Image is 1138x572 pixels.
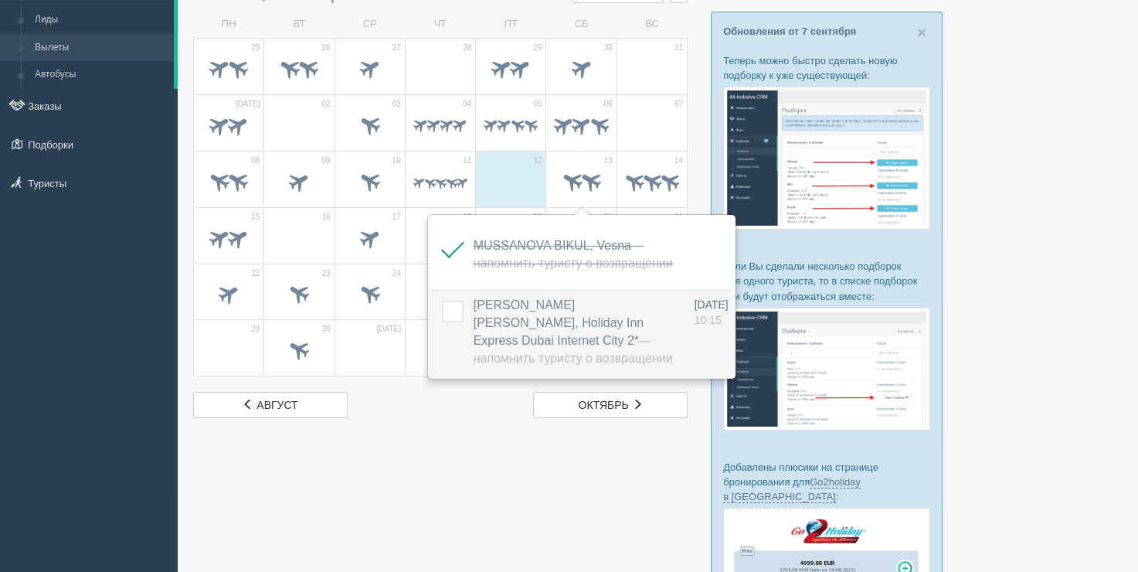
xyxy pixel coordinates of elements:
td: ПН [194,11,264,38]
span: — Напомнить туристу о возвращении [474,334,673,365]
span: 19 [533,212,542,223]
span: 09 [321,155,330,166]
span: 12 [533,155,542,166]
p: Добавлены плюсики на странице бронирования для : [723,460,930,504]
span: 14 [674,155,683,166]
span: 03 [392,99,401,110]
span: 30 [321,324,330,335]
span: 13 [604,155,613,166]
td: СБ [546,11,617,38]
a: [PERSON_NAME] [PERSON_NAME], Holiday Inn Express Dubai Internet City 2*— Напомнить туристу о возв... [474,298,673,365]
span: 24 [392,268,401,279]
span: 02 [321,99,330,110]
span: 10 [392,155,401,166]
span: 08 [251,155,260,166]
span: [DATE] [376,324,400,335]
a: октябрь [533,392,688,418]
span: 20 [604,212,613,223]
img: %D0%BF%D0%BE%D0%B4%D0%B1%D0%BE%D1%80%D0%BA%D0%B8-%D0%B3%D1%80%D1%83%D0%BF%D0%BF%D0%B0-%D1%81%D1%8... [723,308,930,431]
span: × [917,23,926,41]
span: август [256,399,297,411]
td: ЧТ [405,11,475,38]
a: Go2holiday в [GEOGRAPHIC_DATA] [723,476,861,503]
p: Если Вы сделали несколько подборок для одного туриста, то в списке подборок они будут отображатьс... [723,259,930,303]
span: 29 [533,43,542,53]
a: Вылеты [28,34,174,62]
button: Close [917,24,926,40]
span: 07 [674,99,683,110]
span: 18 [463,212,471,223]
a: MUSSANOVA BIKUL, Vesna— Напомнить туристу о возвращении [474,239,673,270]
td: ВС [617,11,687,38]
span: 28 [463,43,471,53]
span: 11 [463,155,471,166]
span: 22 [251,268,260,279]
a: Автобусы [28,61,174,89]
a: Обновления от 7 сентября [723,26,856,37]
a: Лиды [28,6,174,34]
span: 21 [674,212,683,223]
span: MUSSANOVA BIKUL, Vesna [474,239,673,270]
span: [PERSON_NAME] [PERSON_NAME], Holiday Inn Express Dubai Internet City 2* [474,298,673,365]
span: [DATE] [695,298,729,311]
a: август [193,392,348,418]
span: 31 [674,43,683,53]
img: %D0%BF%D0%BE%D0%B4%D0%B1%D0%BE%D1%80%D0%BA%D0%B0-%D1%82%D1%83%D1%80%D0%B8%D1%81%D1%82%D1%83-%D1%8... [723,87,930,230]
span: октябрь [578,399,628,411]
span: [DATE] [236,99,260,110]
span: 30 [604,43,613,53]
span: 26 [321,43,330,53]
span: 05 [533,99,542,110]
span: 15 [251,212,260,223]
span: 29 [251,324,260,335]
span: 06 [604,99,613,110]
a: [DATE] 10:15 [695,297,729,328]
span: 27 [392,43,401,53]
span: 23 [321,268,330,279]
td: ПТ [476,11,546,38]
span: 17 [392,212,401,223]
span: 25 [251,43,260,53]
td: СР [335,11,405,38]
td: ВТ [264,11,335,38]
span: 16 [321,212,330,223]
span: 10:15 [695,314,722,326]
p: Теперь можно быстро сделать новую подборку к уже существующей: [723,53,930,83]
span: 04 [463,99,471,110]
